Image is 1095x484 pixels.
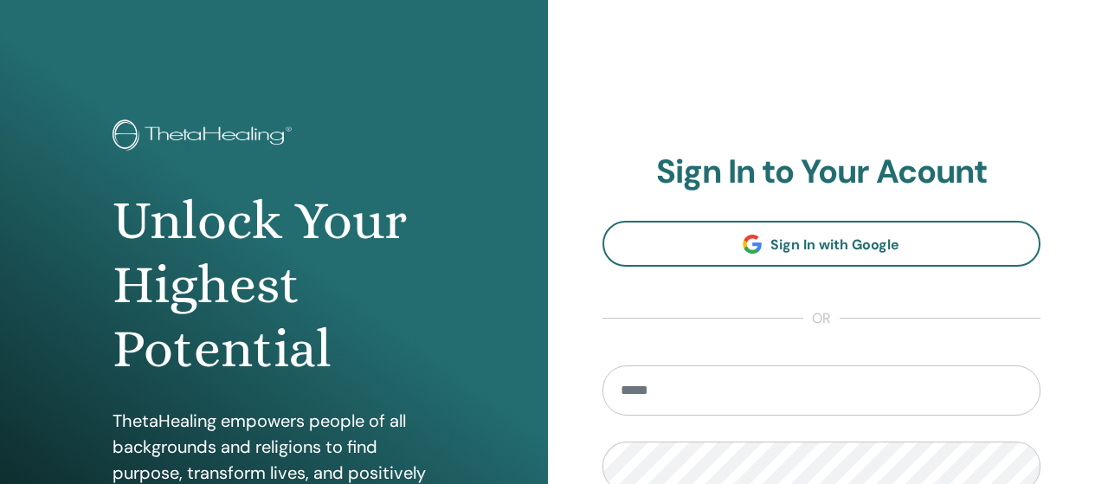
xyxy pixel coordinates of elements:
h1: Unlock Your Highest Potential [113,189,435,382]
span: or [803,308,840,329]
span: Sign In with Google [770,236,899,254]
a: Sign In with Google [602,221,1041,267]
h2: Sign In to Your Acount [602,152,1041,192]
